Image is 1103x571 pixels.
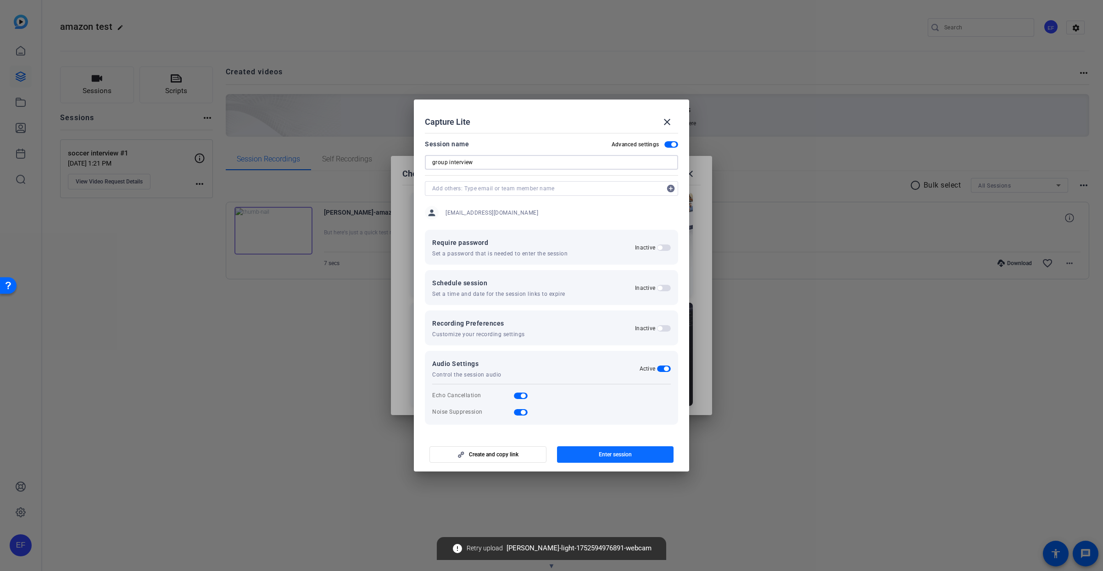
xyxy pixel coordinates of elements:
span: Recording Preferences [432,318,525,329]
mat-icon: person [425,206,439,220]
span: Create and copy link [469,451,518,458]
input: Add others: Type email or team member name [432,183,662,194]
span: [PERSON_NAME]-light-1752594976891-webcam [447,540,656,557]
span: Customize your recording settings [432,331,525,338]
span: Schedule session [432,277,565,288]
h2: Inactive [635,244,655,251]
div: Session name [425,139,469,150]
button: Create and copy link [429,446,546,463]
span: ▼ [548,562,555,570]
span: Control the session audio [432,371,501,378]
h2: Advanced settings [612,141,659,148]
span: Require password [432,237,568,248]
button: Add [663,181,678,196]
span: [EMAIL_ADDRESS][DOMAIN_NAME] [446,209,538,216]
span: Set a time and date for the session links to expire [432,290,565,298]
mat-icon: close [662,116,673,128]
h2: Active [640,365,656,372]
h2: Inactive [635,325,655,332]
span: Enter session [599,451,632,458]
span: Retry upload [467,543,503,553]
div: Noise Suppression [432,408,483,416]
input: Enter Session Name [432,157,671,168]
h2: Inactive [635,284,655,292]
mat-icon: add_circle [663,181,678,196]
span: Audio Settings [432,358,501,369]
div: Capture Lite [425,111,678,133]
span: Set a password that is needed to enter the session [432,250,568,257]
mat-icon: error [452,543,463,554]
button: Enter session [557,446,674,463]
div: Echo Cancellation [432,392,481,399]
